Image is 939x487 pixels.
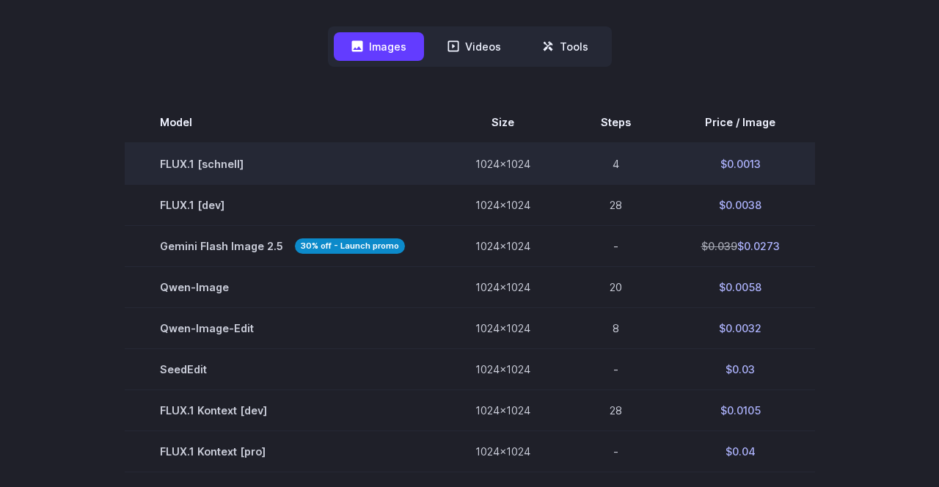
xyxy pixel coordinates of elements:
[125,102,440,143] th: Model
[566,185,666,226] td: 28
[160,238,405,255] span: Gemini Flash Image 2.5
[566,308,666,349] td: 8
[125,185,440,226] td: FLUX.1 [dev]
[566,431,666,472] td: -
[125,390,440,431] td: FLUX.1 Kontext [dev]
[334,32,424,61] button: Images
[295,238,405,254] strong: 30% off - Launch promo
[430,32,519,61] button: Videos
[566,349,666,390] td: -
[566,226,666,267] td: -
[440,267,566,308] td: 1024x1024
[666,308,815,349] td: $0.0032
[701,240,737,252] s: $0.039
[566,143,666,185] td: 4
[125,143,440,185] td: FLUX.1 [schnell]
[125,267,440,308] td: Qwen-Image
[566,102,666,143] th: Steps
[525,32,606,61] button: Tools
[440,349,566,390] td: 1024x1024
[440,143,566,185] td: 1024x1024
[666,431,815,472] td: $0.04
[566,390,666,431] td: 28
[125,349,440,390] td: SeedEdit
[666,390,815,431] td: $0.0105
[440,308,566,349] td: 1024x1024
[666,267,815,308] td: $0.0058
[440,102,566,143] th: Size
[666,102,815,143] th: Price / Image
[440,390,566,431] td: 1024x1024
[666,349,815,390] td: $0.03
[666,143,815,185] td: $0.0013
[666,226,815,267] td: $0.0273
[666,185,815,226] td: $0.0038
[566,267,666,308] td: 20
[125,308,440,349] td: Qwen-Image-Edit
[440,431,566,472] td: 1024x1024
[440,226,566,267] td: 1024x1024
[125,431,440,472] td: FLUX.1 Kontext [pro]
[440,185,566,226] td: 1024x1024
